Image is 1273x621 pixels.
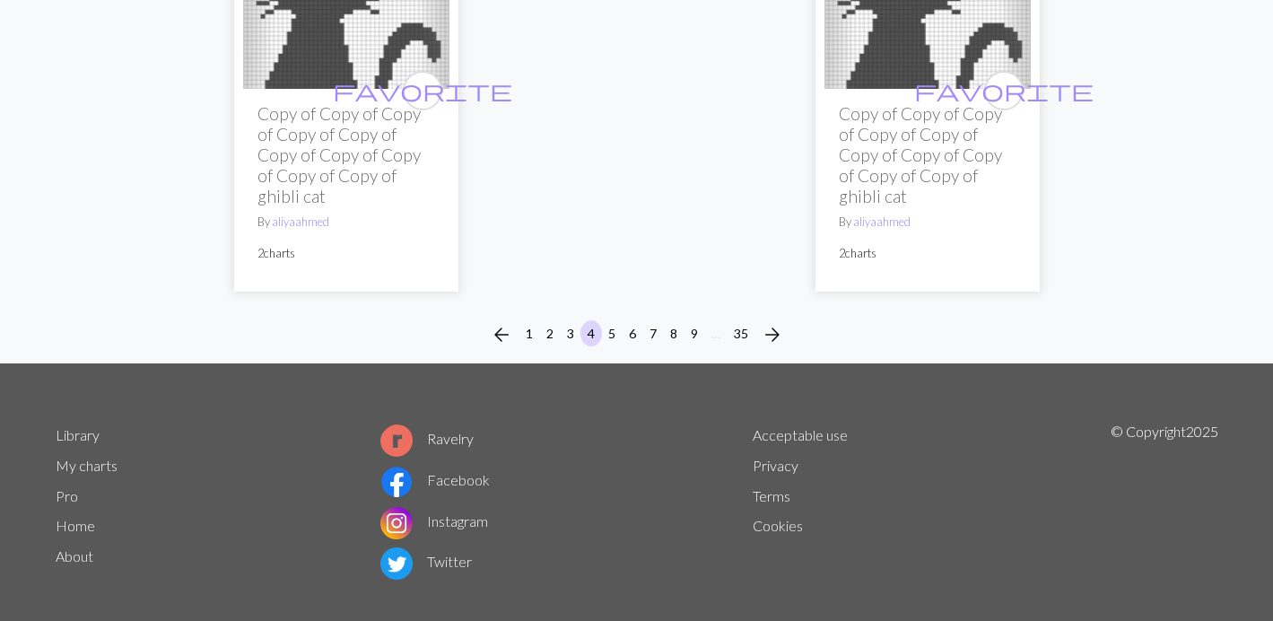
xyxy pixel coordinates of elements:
[539,320,561,346] button: 2
[753,426,848,443] a: Acceptable use
[753,487,790,504] a: Terms
[380,466,413,498] img: Facebook logo
[580,320,602,346] button: 4
[839,214,1016,231] p: By
[56,517,95,534] a: Home
[333,76,512,104] span: favorite
[380,507,413,539] img: Instagram logo
[380,547,413,580] img: Twitter logo
[984,71,1024,110] button: favourite
[914,76,1094,104] span: favorite
[753,457,798,474] a: Privacy
[56,487,78,504] a: Pro
[622,320,643,346] button: 6
[403,71,442,110] button: favourite
[56,457,118,474] a: My charts
[601,320,623,346] button: 5
[380,512,488,529] a: Instagram
[380,424,413,457] img: Ravelry logo
[560,320,581,346] button: 3
[491,322,512,347] span: arrow_back
[380,553,472,570] a: Twitter
[272,214,329,229] a: aliyaahmed
[663,320,684,346] button: 8
[1111,421,1218,584] p: © Copyright 2025
[754,320,790,349] button: Next
[56,426,100,443] a: Library
[853,214,911,229] a: aliyaahmed
[839,245,1016,262] p: 2 charts
[753,517,803,534] a: Cookies
[484,320,790,349] nav: Page navigation
[380,430,474,447] a: Ravelry
[56,547,93,564] a: About
[484,320,519,349] button: Previous
[727,320,755,346] button: 35
[684,320,705,346] button: 9
[257,214,435,231] p: By
[257,245,435,262] p: 2 charts
[491,324,512,345] i: Previous
[333,73,512,109] i: favourite
[839,103,1016,206] h2: Copy of Copy of Copy of Copy of Copy of Copy of Copy of Copy of Copy of Copy of ghibli cat
[762,324,783,345] i: Next
[642,320,664,346] button: 7
[519,320,540,346] button: 1
[380,471,490,488] a: Facebook
[762,322,783,347] span: arrow_forward
[914,73,1094,109] i: favourite
[257,103,435,206] h2: Copy of Copy of Copy of Copy of Copy of Copy of Copy of Copy of Copy of Copy of ghibli cat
